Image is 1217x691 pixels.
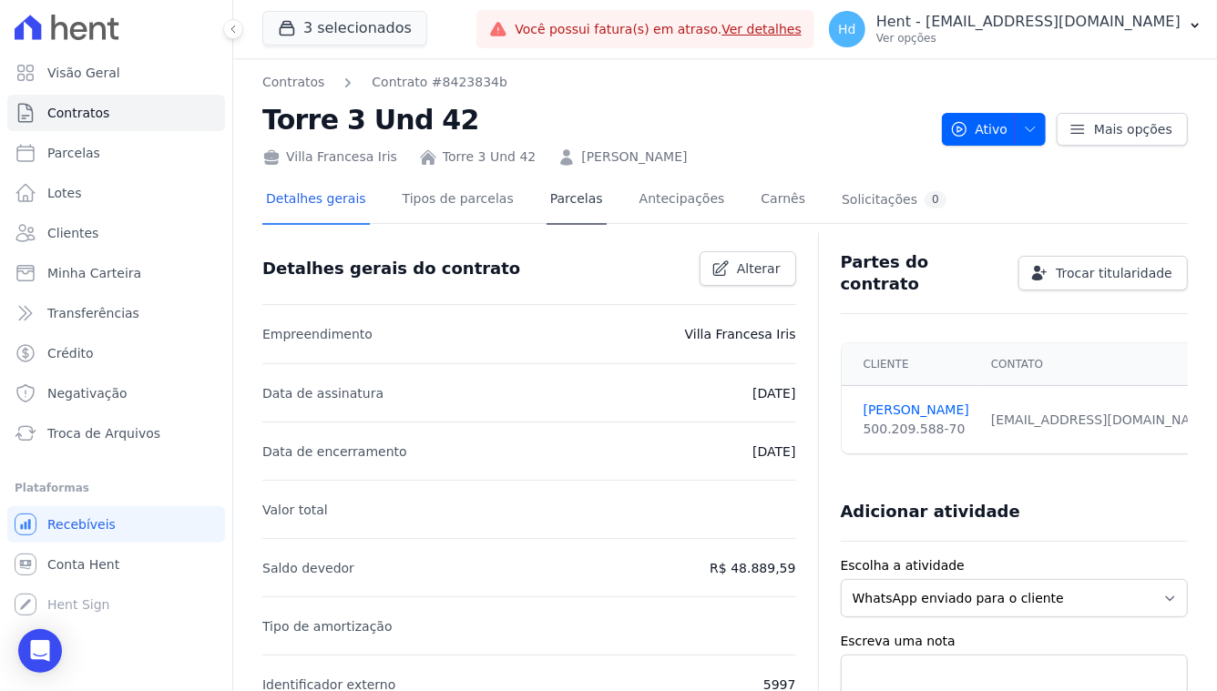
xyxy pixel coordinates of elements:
[262,258,520,279] h3: Detalhes gerais do contrato
[47,224,98,242] span: Clientes
[864,420,969,439] div: 500.209.588-70
[262,382,384,404] p: Data de assinatura
[262,557,354,579] p: Saldo devedor
[47,555,119,574] span: Conta Hent
[262,73,927,92] nav: Breadcrumb
[47,515,116,533] span: Recebíveis
[838,177,950,225] a: Solicitações0
[1018,256,1188,290] a: Trocar titularidade
[581,147,687,167] a: [PERSON_NAME]
[950,113,1008,146] span: Ativo
[841,501,1020,523] h3: Adicionar atividade
[685,323,796,345] p: Villa Francesa Iris
[842,343,980,386] th: Cliente
[942,113,1047,146] button: Ativo
[399,177,517,225] a: Tipos de parcelas
[7,295,225,331] a: Transferências
[443,147,536,167] a: Torre 3 Und 42
[262,73,507,92] nav: Breadcrumb
[7,415,225,452] a: Troca de Arquivos
[47,104,109,122] span: Contratos
[18,629,62,673] div: Open Intercom Messenger
[7,95,225,131] a: Contratos
[7,375,225,412] a: Negativação
[841,556,1188,575] label: Escolha a atividade
[864,401,969,420] a: [PERSON_NAME]
[47,304,139,322] span: Transferências
[7,506,225,543] a: Recebíveis
[47,144,100,162] span: Parcelas
[47,184,82,202] span: Lotes
[1057,113,1188,146] a: Mais opções
[1094,120,1172,138] span: Mais opções
[372,73,507,92] a: Contrato #8423834b
[7,55,225,91] a: Visão Geral
[752,382,795,404] p: [DATE]
[841,632,1188,651] label: Escreva uma nota
[515,20,802,39] span: Você possui fatura(s) em atraso.
[876,13,1181,31] p: Hent - [EMAIL_ADDRESS][DOMAIN_NAME]
[262,73,324,92] a: Contratos
[710,557,795,579] p: R$ 48.889,59
[700,251,796,286] a: Alterar
[262,99,927,140] h2: Torre 3 Und 42
[925,191,946,208] div: 0
[7,135,225,171] a: Parcelas
[737,259,781,278] span: Alterar
[47,424,160,442] span: Troca de Arquivos
[876,31,1181,46] p: Ver opções
[7,335,225,371] a: Crédito
[636,177,729,225] a: Antecipações
[752,441,795,462] p: [DATE]
[262,499,328,521] p: Valor total
[262,615,393,637] p: Tipo de amortização
[262,11,427,46] button: 3 selecionados
[7,175,225,211] a: Lotes
[262,147,397,167] div: Villa Francesa Iris
[262,441,407,462] p: Data de encerramento
[15,477,218,499] div: Plataformas
[7,215,225,251] a: Clientes
[47,64,120,82] span: Visão Geral
[842,191,946,208] div: Solicitações
[7,255,225,291] a: Minha Carteira
[757,177,809,225] a: Carnês
[7,546,225,583] a: Conta Hent
[47,264,141,282] span: Minha Carteira
[1056,264,1172,282] span: Trocar titularidade
[721,22,802,36] a: Ver detalhes
[47,384,128,402] span: Negativação
[814,4,1217,55] button: Hd Hent - [EMAIL_ADDRESS][DOMAIN_NAME] Ver opções
[838,23,855,36] span: Hd
[47,344,94,362] span: Crédito
[262,177,370,225] a: Detalhes gerais
[841,251,1005,295] h3: Partes do contrato
[547,177,607,225] a: Parcelas
[262,323,373,345] p: Empreendimento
